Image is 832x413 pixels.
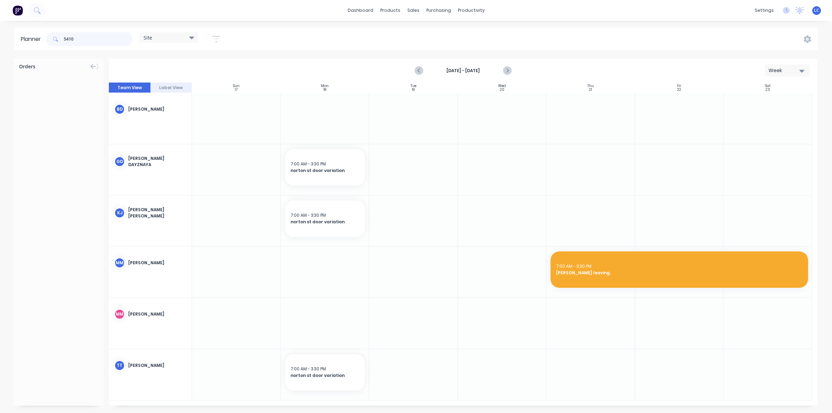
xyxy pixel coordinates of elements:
[410,84,416,88] div: Tue
[500,88,504,92] div: 20
[765,84,771,88] div: Sat
[114,208,125,218] div: KJ
[291,219,360,225] span: norton st door variation
[235,88,237,92] div: 17
[109,83,150,93] button: Team View
[323,88,326,92] div: 18
[128,106,186,112] div: [PERSON_NAME]
[114,156,125,167] div: GD
[12,5,23,16] img: Factory
[404,5,423,16] div: sales
[128,311,186,317] div: [PERSON_NAME]
[291,212,326,218] span: 7:00 AM - 3:30 PM
[751,5,777,16] div: settings
[114,104,125,114] div: BD
[428,68,498,74] strong: [DATE] - [DATE]
[21,35,44,43] div: Planner
[423,5,454,16] div: purchasing
[150,83,192,93] button: Label View
[291,366,326,372] span: 7:00 AM - 3:30 PM
[321,84,329,88] div: Mon
[291,167,360,174] span: norton st door variation
[114,309,125,319] div: MM
[144,34,152,41] span: Site
[19,63,35,70] span: Orders
[377,5,404,16] div: products
[291,372,360,379] span: norton st door variation
[64,32,132,46] input: Search for orders...
[765,88,770,92] div: 23
[114,360,125,371] div: TT
[291,161,326,167] span: 7:00 AM - 3:30 PM
[677,84,681,88] div: Fri
[412,88,415,92] div: 19
[556,263,591,269] span: 7:00 AM - 3:30 PM
[233,84,240,88] div: Sun
[677,88,681,92] div: 22
[498,84,506,88] div: Wed
[769,67,800,74] div: Week
[128,155,186,168] div: [PERSON_NAME] Dayznaya
[114,258,125,268] div: MM
[765,64,810,77] button: Week
[128,207,186,219] div: [PERSON_NAME] [PERSON_NAME]
[556,270,803,276] span: [PERSON_NAME] leaving.
[814,7,819,14] span: LC
[128,260,186,266] div: [PERSON_NAME]
[587,84,594,88] div: Thu
[589,88,592,92] div: 21
[344,5,377,16] a: dashboard
[128,362,186,369] div: [PERSON_NAME]
[454,5,488,16] div: productivity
